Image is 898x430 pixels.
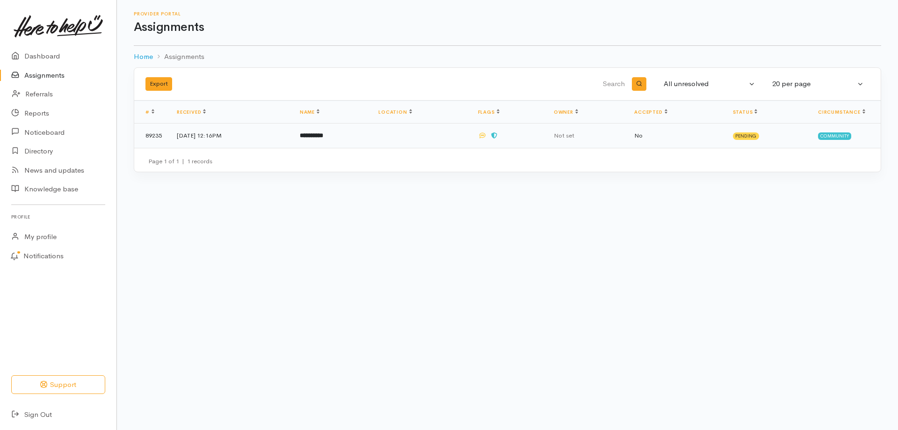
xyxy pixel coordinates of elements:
small: Page 1 of 1 1 records [148,157,212,165]
a: Flags [478,109,500,115]
span: Pending [733,132,760,140]
a: Received [177,109,206,115]
button: Support [11,375,105,394]
h6: Provider Portal [134,11,881,16]
a: Circumstance [818,109,865,115]
a: Location [378,109,412,115]
li: Assignments [153,51,204,62]
button: 20 per page [767,75,869,93]
div: All unresolved [664,79,747,89]
span: | [182,157,184,165]
a: Home [134,51,153,62]
td: [DATE] 12:16PM [169,124,292,148]
nav: breadcrumb [134,46,881,68]
a: Name [300,109,319,115]
a: Owner [554,109,578,115]
button: All unresolved [658,75,761,93]
span: Not set [554,131,574,139]
h6: Profile [11,211,105,223]
div: 20 per page [772,79,855,89]
a: Accepted [634,109,667,115]
input: Search [402,73,627,95]
span: Community [818,132,851,140]
button: Export [145,77,172,91]
span: No [634,131,643,139]
a: Status [733,109,758,115]
h1: Assignments [134,21,881,34]
a: # [145,109,154,115]
td: 89235 [134,124,169,148]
